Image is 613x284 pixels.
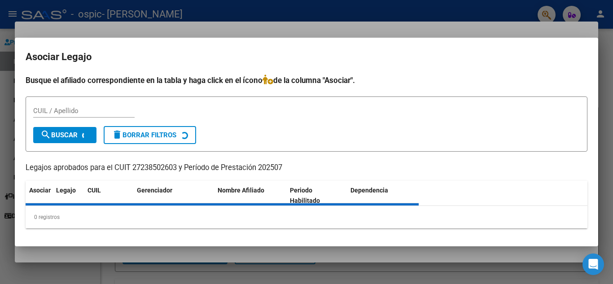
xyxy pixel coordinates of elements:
datatable-header-cell: Asociar [26,181,53,210]
span: Borrar Filtros [112,131,176,139]
span: Periodo Habilitado [290,187,320,204]
div: 0 registros [26,206,587,228]
mat-icon: delete [112,129,123,140]
h4: Busque el afiliado correspondiente en la tabla y haga click en el ícono de la columna "Asociar". [26,74,587,86]
datatable-header-cell: CUIL [84,181,133,210]
button: Borrar Filtros [104,126,196,144]
datatable-header-cell: Legajo [53,181,84,210]
span: Dependencia [350,187,388,194]
h2: Asociar Legajo [26,48,587,66]
datatable-header-cell: Gerenciador [133,181,214,210]
span: CUIL [88,187,101,194]
button: Buscar [33,127,96,143]
datatable-header-cell: Dependencia [347,181,419,210]
div: Open Intercom Messenger [582,253,604,275]
span: Buscar [40,131,78,139]
span: Nombre Afiliado [218,187,264,194]
datatable-header-cell: Periodo Habilitado [286,181,347,210]
span: Asociar [29,187,51,194]
span: Gerenciador [137,187,172,194]
p: Legajos aprobados para el CUIT 27238502603 y Período de Prestación 202507 [26,162,587,174]
datatable-header-cell: Nombre Afiliado [214,181,286,210]
mat-icon: search [40,129,51,140]
span: Legajo [56,187,76,194]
